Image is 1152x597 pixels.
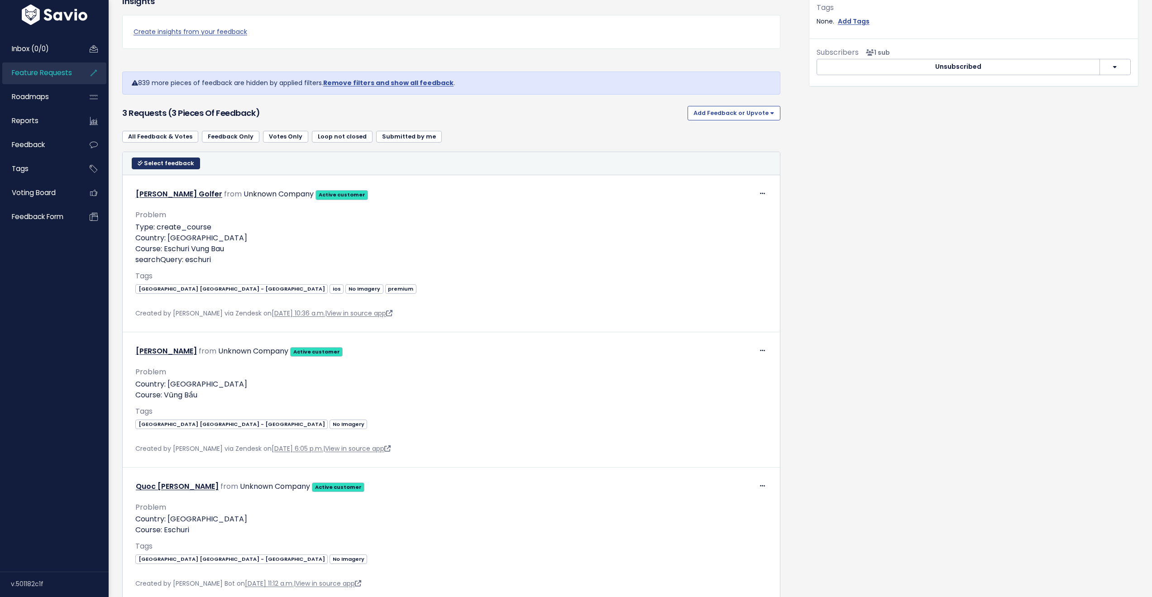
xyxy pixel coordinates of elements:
a: Reports [2,110,75,131]
a: Voting Board [2,182,75,203]
span: [GEOGRAPHIC_DATA] [GEOGRAPHIC_DATA] - [GEOGRAPHIC_DATA] [135,284,328,294]
span: Tags [135,271,153,281]
a: Create insights from your feedback [134,26,769,38]
span: [GEOGRAPHIC_DATA] [GEOGRAPHIC_DATA] - [GEOGRAPHIC_DATA] [135,420,328,429]
a: [GEOGRAPHIC_DATA] [GEOGRAPHIC_DATA] - [GEOGRAPHIC_DATA] [135,284,328,293]
p: Country: [GEOGRAPHIC_DATA] Course: Vũng Bầu [135,379,767,401]
span: from [220,481,238,492]
button: Add Feedback or Upvote [688,106,780,120]
a: [PERSON_NAME] Golfer [136,189,222,199]
a: View in source app [296,579,361,588]
a: [DATE] 11:12 a.m. [245,579,294,588]
div: Unknown Company [244,188,314,201]
button: Select feedback [132,158,200,169]
a: Feedback form [2,206,75,227]
span: Created by [PERSON_NAME] Bot on | [135,579,361,588]
a: Add Tags [838,16,870,27]
span: No Imagery [330,420,367,429]
a: View in source app [327,309,392,318]
a: ios [330,284,344,293]
span: <p><strong>Subscribers</strong><br><br> - Nuno Grazina<br> </p> [862,48,890,57]
span: ios [330,284,344,294]
span: Feedback [12,140,45,149]
div: None. [817,16,1131,27]
a: [GEOGRAPHIC_DATA] [GEOGRAPHIC_DATA] - [GEOGRAPHIC_DATA] [135,554,328,563]
span: Roadmaps [12,92,49,101]
span: Tags [135,406,153,416]
span: Feedback form [12,212,63,221]
a: Feedback Only [202,131,259,143]
a: [GEOGRAPHIC_DATA] [GEOGRAPHIC_DATA] - [GEOGRAPHIC_DATA] [135,419,328,428]
span: Tags [135,541,153,551]
span: No Imagery [330,554,367,564]
img: logo-white.9d6f32f41409.svg [19,5,90,25]
span: Inbox (0/0) [12,44,49,53]
button: Unsubscribed [817,59,1100,75]
a: premium [385,284,416,293]
p: Type: create_course Country: [GEOGRAPHIC_DATA] Course: Eschuri Vung Bau searchQuery: eschuri [135,222,767,265]
span: from [224,189,242,199]
div: v.501182c1f [11,572,109,596]
span: No Imagery [345,284,383,294]
span: from [199,346,216,356]
a: All Feedback & Votes [122,131,198,143]
a: Quoc [PERSON_NAME] [136,481,219,492]
a: No Imagery [330,554,367,563]
span: Created by [PERSON_NAME] via Zendesk on | [135,309,392,318]
div: 839 more pieces of feedback are hidden by applied filters. . [122,72,780,95]
a: Feature Requests [2,62,75,83]
h3: 3 Requests (3 pieces of Feedback) [122,107,684,119]
div: Unknown Company [240,480,310,493]
a: Roadmaps [2,86,75,107]
a: [DATE] 10:36 a.m. [272,309,325,318]
strong: Active customer [293,348,340,355]
span: [GEOGRAPHIC_DATA] [GEOGRAPHIC_DATA] - [GEOGRAPHIC_DATA] [135,554,328,564]
a: Votes Only [263,131,308,143]
a: No Imagery [330,419,367,428]
strong: Active customer [319,191,365,198]
span: Problem [135,210,166,220]
span: Subscribers [817,47,859,57]
span: premium [385,284,416,294]
a: [PERSON_NAME] [136,346,197,356]
span: Problem [135,502,166,512]
a: Loop not closed [312,131,373,143]
a: Feedback [2,134,75,155]
a: Inbox (0/0) [2,38,75,59]
a: Remove filters and show all feedback [323,78,454,87]
span: Select feedback [144,159,194,167]
a: No Imagery [345,284,383,293]
span: Created by [PERSON_NAME] via Zendesk on | [135,444,391,453]
div: Tags [817,1,1131,14]
span: Feature Requests [12,68,72,77]
span: Reports [12,116,38,125]
span: Voting Board [12,188,56,197]
strong: Active customer [315,483,362,491]
a: [DATE] 6:05 p.m. [272,444,323,453]
a: Tags [2,158,75,179]
p: Country: [GEOGRAPHIC_DATA] Course: Eschuri [135,514,767,535]
span: Tags [12,164,29,173]
span: Problem [135,367,166,377]
div: Unknown Company [218,345,288,358]
a: View in source app [325,444,391,453]
a: Submitted by me [376,131,442,143]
